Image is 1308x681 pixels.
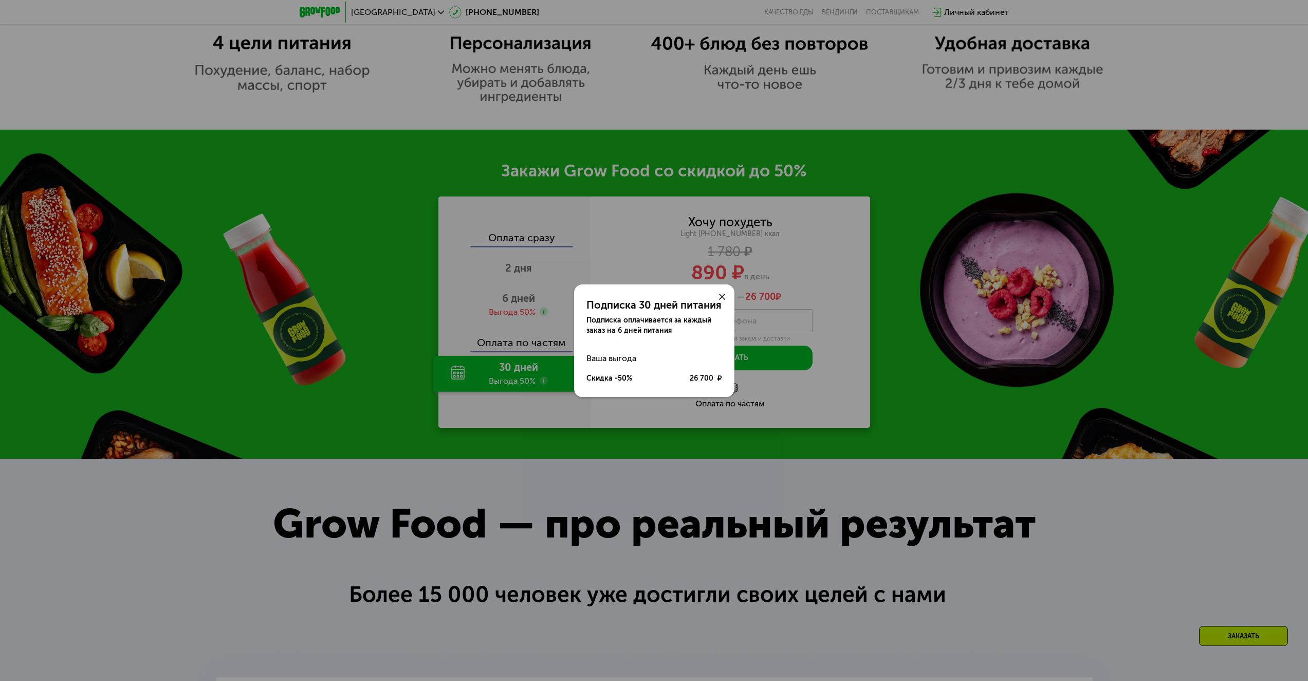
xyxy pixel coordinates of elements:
[586,315,722,336] div: Подписка оплачивается за каждый заказ на 6 дней питания
[690,373,722,384] div: 26 700
[586,348,722,369] div: Ваша выгода
[586,299,722,311] div: Подписка 30 дней питания
[717,373,722,384] span: ₽
[586,373,632,384] div: Скидка -50%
